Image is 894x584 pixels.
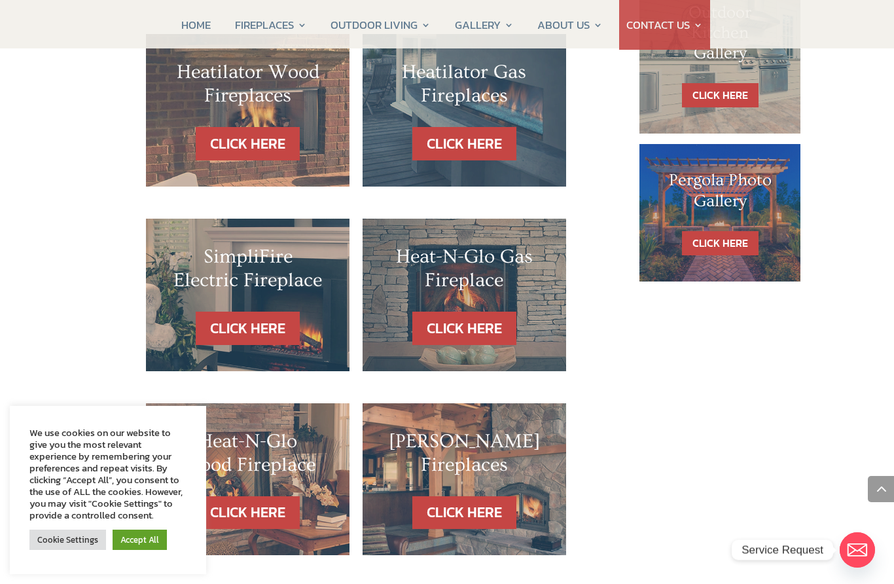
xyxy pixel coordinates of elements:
h2: Heatilator Wood Fireplaces [172,60,323,114]
a: Email [840,532,875,568]
h2: [PERSON_NAME] Fireplaces [389,429,540,483]
a: CLICK HERE [682,231,759,255]
a: Accept All [113,530,167,550]
h2: Heat-N-Glo Wood Fireplace [172,429,323,483]
a: CLICK HERE [196,127,300,160]
h1: Pergola Photo Gallery [666,170,774,217]
h2: Heat-N-Glo Gas Fireplace [389,245,540,299]
a: CLICK HERE [412,127,516,160]
div: We use cookies on our website to give you the most relevant experience by remembering your prefer... [29,427,187,521]
a: Cookie Settings [29,530,106,550]
a: CLICK HERE [196,312,300,345]
a: CLICK HERE [412,312,516,345]
a: CLICK HERE [682,83,759,107]
a: CLICK HERE [196,496,300,530]
h2: SimpliFire Electric Fireplace [172,245,323,299]
a: CLICK HERE [412,496,516,530]
h2: Heatilator Gas Fireplaces [389,60,540,114]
